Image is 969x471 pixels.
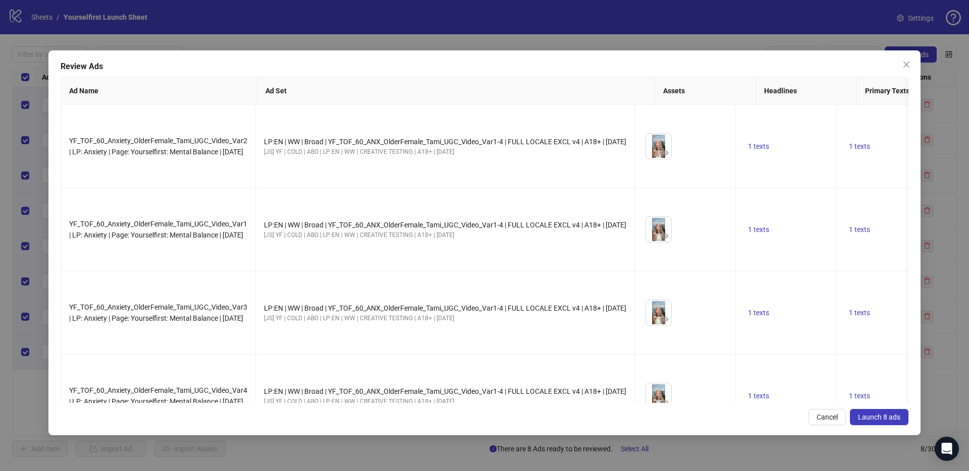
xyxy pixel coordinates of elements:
button: 1 texts [845,307,874,319]
span: eye [662,149,669,156]
span: eye [662,316,669,323]
img: Asset 1 [646,383,671,408]
span: close [902,61,910,69]
div: [JS] YF | COLD | ABO | LP:EN | WW | CREATIVE TESTING | A18+ | [DATE] [264,397,626,406]
div: [JS] YF | COLD | ABO | LP:EN | WW | CREATIVE TESTING | A18+ | [DATE] [264,147,626,157]
div: LP:EN | WW | Broad | YF_TOF_60_ANX_OlderFemale_Tami_UGC_Video_Var1-4 | FULL LOCALE EXCL v4 | A18+... [264,136,626,147]
span: eye [662,399,669,406]
button: Preview [659,313,671,325]
button: 1 texts [845,390,874,402]
div: LP:EN | WW | Broad | YF_TOF_60_ANX_OlderFemale_Tami_UGC_Video_Var1-4 | FULL LOCALE EXCL v4 | A18+... [264,303,626,314]
button: Close [898,56,914,73]
div: Open Intercom Messenger [935,437,959,461]
button: 1 texts [744,307,773,319]
span: YF_TOF_60_Anxiety_OlderFemale_Tami_UGC_Video_Var4 | LP: Anxiety | Page: Yourselfirst: Mental Bala... [69,386,247,405]
span: 1 texts [748,225,769,233]
img: Asset 1 [646,217,671,242]
span: 1 texts [849,392,870,400]
div: [JS] YF | COLD | ABO | LP:EN | WW | CREATIVE TESTING | A18+ | [DATE] [264,230,626,240]
div: LP:EN | WW | Broad | YF_TOF_60_ANX_OlderFemale_Tami_UGC_Video_Var1-4 | FULL LOCALE EXCL v4 | A18+... [264,386,626,397]
img: Asset 1 [646,134,671,159]
span: eye [662,232,669,240]
span: Cancel [817,413,838,421]
span: 1 texts [748,142,769,150]
th: Ad Set [257,77,655,105]
button: 1 texts [744,390,773,402]
button: Preview [659,147,671,159]
div: Review Ads [61,61,908,73]
th: Assets [655,77,756,105]
div: LP:EN | WW | Broad | YF_TOF_60_ANX_OlderFemale_Tami_UGC_Video_Var1-4 | FULL LOCALE EXCL v4 | A18+... [264,219,626,230]
span: YF_TOF_60_Anxiety_OlderFemale_Tami_UGC_Video_Var1 | LP: Anxiety | Page: Yourselfirst: Mental Bala... [69,220,247,239]
span: 1 texts [849,309,870,317]
button: Preview [659,230,671,242]
button: Preview [659,396,671,408]
button: Cancel [809,409,846,425]
th: Ad Name [61,77,257,105]
button: 1 texts [744,140,773,152]
span: Launch 8 ads [858,413,900,421]
img: Asset 1 [646,300,671,325]
div: [JS] YF | COLD | ABO | LP:EN | WW | CREATIVE TESTING | A18+ | [DATE] [264,314,626,323]
span: YF_TOF_60_Anxiety_OlderFemale_Tami_UGC_Video_Var2 | LP: Anxiety | Page: Yourselfirst: Mental Bala... [69,137,247,156]
button: 1 texts [744,223,773,236]
span: 1 texts [748,309,769,317]
th: Headlines [756,77,857,105]
button: 1 texts [845,140,874,152]
button: 1 texts [845,223,874,236]
span: YF_TOF_60_Anxiety_OlderFemale_Tami_UGC_Video_Var3 | LP: Anxiety | Page: Yourselfirst: Mental Bala... [69,303,247,322]
span: 1 texts [849,142,870,150]
button: Launch 8 ads [850,409,908,425]
span: 1 texts [849,225,870,233]
span: 1 texts [748,392,769,400]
